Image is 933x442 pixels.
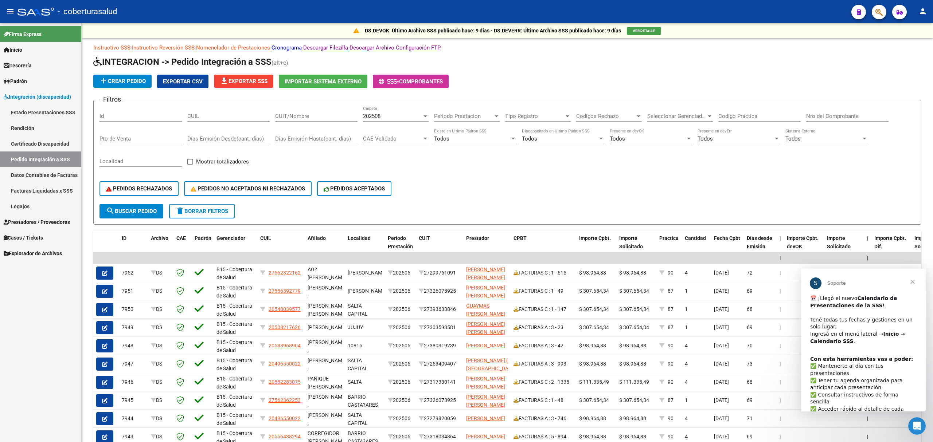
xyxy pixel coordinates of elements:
div: 7950 [122,305,145,313]
button: PEDIDOS ACEPTADOS [317,181,392,196]
div: 27299761091 [419,269,460,277]
div: 202506 [388,433,413,441]
span: | [780,434,781,439]
span: 87 [668,324,674,330]
span: | [780,397,781,403]
div: 202506 [388,323,413,332]
span: Gerenciador [216,235,245,241]
span: Archivo [151,235,168,241]
span: Borrar Filtros [176,208,228,214]
span: [DATE] [714,397,729,403]
div: 7948 [122,342,145,350]
b: Con esta herramientas vas a poder: [9,87,112,93]
span: 20496550022 [269,361,301,367]
span: PANIQUE [PERSON_NAME] , [308,376,347,398]
span: SALTA CAPITAL [348,412,368,426]
span: Importe Solicitado devOK [827,235,851,258]
button: Buscar Pedido [99,204,163,218]
span: [PERSON_NAME] , [308,358,347,372]
span: 202508 [363,113,380,119]
span: Importe Solicitado [619,235,643,249]
button: VER DETALLE [627,27,661,35]
span: VER DETALLE [633,29,655,33]
div: 27253409407 [419,360,460,368]
div: 27326073925 [419,287,460,295]
span: B15 - Cobertura de Salud [216,303,252,317]
button: Crear Pedido [93,75,152,88]
span: | [780,235,781,241]
span: 72 [747,270,753,276]
span: | [780,361,781,367]
span: 73 [747,361,753,367]
span: | [867,255,868,261]
span: $ 111.335,49 [579,379,609,385]
div: FACTURAS A : 3 - 42 [514,342,573,350]
span: [PERSON_NAME] , [308,394,347,408]
span: Comprobantes [399,78,443,85]
span: [PERSON_NAME] [466,434,505,439]
span: 70 [747,343,753,348]
span: 27556392779 [269,288,301,294]
div: 202506 [388,342,413,350]
span: B15 - Cobertura de Salud [216,376,252,390]
span: [PERSON_NAME] DE [GEOGRAPHIC_DATA] [466,358,515,372]
span: Practica [659,235,679,241]
span: 27562322162 [269,270,301,276]
div: DS [151,305,171,313]
span: 10815 [348,343,362,348]
div: DS [151,378,171,386]
span: Casos / Tickets [4,234,43,242]
span: 20548039577 [269,306,301,312]
span: Todos [785,135,801,142]
datatable-header-cell: Padrón [192,230,214,263]
span: Todos [610,135,625,142]
span: SALTA CAPITAL [348,358,368,372]
datatable-header-cell: Fecha Cpbt [711,230,744,263]
span: 20583968904 [269,343,301,348]
span: 90 [668,270,674,276]
datatable-header-cell: CUIL [257,230,305,263]
span: [PERSON_NAME] [466,343,505,348]
datatable-header-cell: CPBT [511,230,576,263]
span: Importe Cpbt. Dif. [874,235,906,249]
span: CUIL [260,235,271,241]
span: 4 [685,379,688,385]
span: B15 - Cobertura de Salud [216,285,252,299]
a: Instructivo Reversión SSS [132,44,195,51]
span: B15 - Cobertura de Salud [216,394,252,408]
span: [DATE] [714,306,729,312]
span: B15 - Cobertura de Salud [216,321,252,335]
span: | [780,343,781,348]
div: FACTURAS A : 3 - 23 [514,323,573,332]
div: 7943 [122,433,145,441]
div: 27326073925 [419,396,460,404]
button: Borrar Filtros [169,204,235,218]
div: 7952 [122,269,145,277]
span: Tipo Registro [505,113,564,119]
span: 4 [685,270,688,276]
span: [DATE] [714,379,729,385]
span: | [780,255,781,261]
datatable-header-cell: Prestador [463,230,511,263]
span: Todos [522,135,537,142]
p: DS.DEVOK: Último Archivo SSS publicado hace: 9 días - DS.DEVERR: Último Archivo SSS publicado hac... [365,27,621,35]
span: Firma Express [4,30,42,38]
button: Importar Sistema Externo [279,75,367,88]
p: - - - - - [93,44,921,52]
span: 90 [668,434,674,439]
span: | [867,415,868,421]
iframe: Intercom live chat mensaje [801,269,926,411]
span: Importe Cpbt. [579,235,611,241]
datatable-header-cell: CUIT [416,230,463,263]
span: CPBT [514,235,527,241]
span: Inicio [4,46,22,54]
span: $ 307.654,34 [619,306,649,312]
span: $ 111.335,49 [619,379,649,385]
datatable-header-cell: Practica [656,230,682,263]
span: 27562362253 [269,397,301,403]
span: [DATE] [714,270,729,276]
span: 90 [668,343,674,348]
div: 202506 [388,269,413,277]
